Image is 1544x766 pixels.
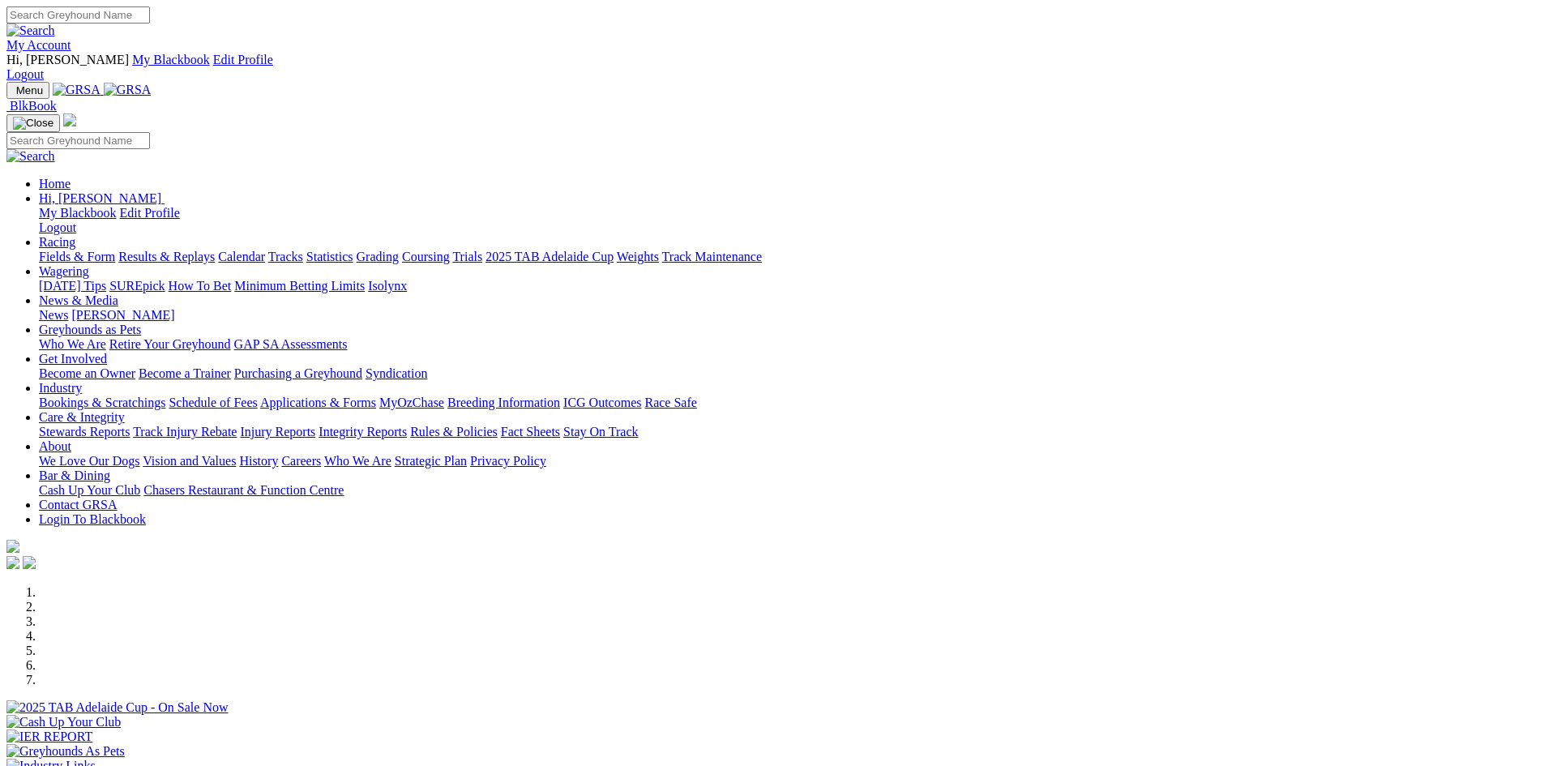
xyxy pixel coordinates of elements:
a: ICG Outcomes [563,396,641,409]
a: BlkBook [6,99,57,113]
img: GRSA [53,83,101,97]
div: Industry [39,396,1538,410]
a: Strategic Plan [395,454,467,468]
a: Bar & Dining [39,469,110,482]
a: Fields & Form [39,250,115,263]
a: About [39,439,71,453]
a: History [239,454,278,468]
a: Integrity Reports [319,425,407,439]
a: Care & Integrity [39,410,125,424]
img: logo-grsa-white.png [6,540,19,553]
a: How To Bet [169,279,232,293]
a: Isolynx [368,279,407,293]
a: We Love Our Dogs [39,454,139,468]
img: GRSA [104,83,152,97]
a: Become a Trainer [139,366,231,380]
a: Calendar [218,250,265,263]
button: Toggle navigation [6,82,49,99]
a: Track Maintenance [662,250,762,263]
a: Logout [6,67,44,81]
a: Fact Sheets [501,425,560,439]
a: Edit Profile [213,53,273,66]
img: IER REPORT [6,730,92,744]
a: Privacy Policy [470,454,546,468]
a: SUREpick [109,279,165,293]
span: BlkBook [10,99,57,113]
a: Purchasing a Greyhound [234,366,362,380]
div: Racing [39,250,1538,264]
a: Grading [357,250,399,263]
a: Statistics [306,250,353,263]
a: Results & Replays [118,250,215,263]
div: My Account [6,53,1538,82]
a: [DATE] Tips [39,279,106,293]
a: Minimum Betting Limits [234,279,365,293]
a: Login To Blackbook [39,512,146,526]
a: Get Involved [39,352,107,366]
div: Wagering [39,279,1538,293]
a: My Blackbook [132,53,210,66]
div: Greyhounds as Pets [39,337,1538,352]
a: Edit Profile [120,206,180,220]
div: Bar & Dining [39,483,1538,498]
a: News & Media [39,293,118,307]
div: Hi, [PERSON_NAME] [39,206,1538,235]
a: Who We Are [324,454,391,468]
a: Vision and Values [143,454,236,468]
img: 2025 TAB Adelaide Cup - On Sale Now [6,700,229,715]
a: Stay On Track [563,425,638,439]
a: Schedule of Fees [169,396,257,409]
div: About [39,454,1538,469]
span: Hi, [PERSON_NAME] [39,191,161,205]
input: Search [6,6,150,24]
a: Contact GRSA [39,498,117,511]
a: Race Safe [644,396,696,409]
a: Chasers Restaurant & Function Centre [143,483,344,497]
a: Weights [617,250,659,263]
a: Bookings & Scratchings [39,396,165,409]
a: My Account [6,38,71,52]
img: logo-grsa-white.png [63,113,76,126]
input: Search [6,132,150,149]
a: GAP SA Assessments [234,337,348,351]
button: Toggle navigation [6,114,60,132]
a: Injury Reports [240,425,315,439]
a: Rules & Policies [410,425,498,439]
a: Greyhounds as Pets [39,323,141,336]
a: My Blackbook [39,206,117,220]
a: Applications & Forms [260,396,376,409]
a: [PERSON_NAME] [71,308,174,322]
a: Logout [39,220,76,234]
a: Racing [39,235,75,249]
a: Industry [39,381,82,395]
div: Get Involved [39,366,1538,381]
img: facebook.svg [6,556,19,569]
a: Careers [281,454,321,468]
div: Care & Integrity [39,425,1538,439]
a: MyOzChase [379,396,444,409]
a: Track Injury Rebate [133,425,237,439]
img: Greyhounds As Pets [6,744,125,759]
a: Breeding Information [447,396,560,409]
a: Retire Your Greyhound [109,337,231,351]
span: Hi, [PERSON_NAME] [6,53,129,66]
img: Search [6,24,55,38]
a: Trials [452,250,482,263]
img: Search [6,149,55,164]
a: 2025 TAB Adelaide Cup [485,250,614,263]
a: Home [39,177,71,190]
div: News & Media [39,308,1538,323]
a: News [39,308,68,322]
img: Close [13,117,53,130]
a: Tracks [268,250,303,263]
img: Cash Up Your Club [6,715,121,730]
a: Cash Up Your Club [39,483,140,497]
a: Wagering [39,264,89,278]
a: Become an Owner [39,366,135,380]
a: Who We Are [39,337,106,351]
a: Coursing [402,250,450,263]
span: Menu [16,84,43,96]
a: Hi, [PERSON_NAME] [39,191,165,205]
img: twitter.svg [23,556,36,569]
a: Stewards Reports [39,425,130,439]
